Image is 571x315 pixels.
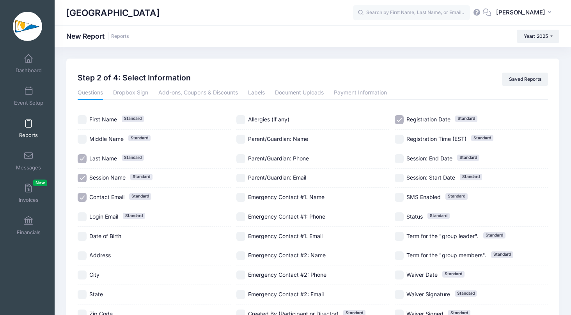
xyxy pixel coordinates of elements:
span: Term for the "group members". [406,252,486,258]
span: Standard [491,251,513,258]
input: Waiver SignatureStandard [395,290,404,299]
span: Event Setup [14,100,43,106]
input: StatusStandard [395,212,404,221]
a: Messages [10,147,47,174]
span: Session: End Date [406,155,452,162]
span: Last Name [89,155,117,162]
span: SMS Enabled [406,194,441,200]
span: City [89,271,99,278]
span: Waiver Date [406,271,438,278]
span: Standard [129,193,151,199]
span: Login Email [89,213,118,220]
h2: Step 2 of 4: Select Information [78,73,191,84]
span: [PERSON_NAME] [496,8,545,17]
input: Parent/Guardian: Phone [236,154,245,163]
span: Registration Date [406,116,450,123]
span: Status [406,213,423,220]
input: Term for the "group members".Standard [395,251,404,260]
input: Parent/Guardian: Email [236,174,245,183]
span: Emergency Contact #1: Name [248,194,325,200]
span: Dashboard [16,67,42,74]
input: SMS EnabledStandard [395,193,404,202]
a: Saved Reports [502,73,548,86]
span: Parent/Guardian: Phone [248,155,309,162]
span: Standard [130,174,153,180]
span: Emergency Contact #2: Email [248,291,324,297]
span: Invoices [19,197,39,203]
a: Labels [248,86,265,100]
a: Reports [111,34,129,39]
input: Term for the "group leader".Standard [395,232,404,241]
span: Standard [445,193,468,199]
input: Parent/Guardian: Name [236,135,245,144]
input: Emergency Contact #2: Phone [236,271,245,279]
input: Emergency Contact #1: Phone [236,212,245,221]
h1: New Report [66,32,129,40]
a: Event Setup [10,82,47,110]
span: New [33,180,47,186]
span: Emergency Contact #2: Phone [248,271,326,278]
span: First Name [89,116,117,123]
input: State [78,290,87,299]
input: City [78,271,87,279]
span: Contact Email [89,194,124,200]
span: Standard [471,135,493,141]
span: Registration Time (EST) [406,135,466,142]
span: Parent/Guardian: Name [248,135,308,142]
input: Last NameStandard [78,154,87,163]
input: Session: Start DateStandard [395,174,404,183]
input: Registration Time (EST)Standard [395,135,404,144]
a: Payment Information [334,86,387,100]
span: Standard [455,290,477,297]
input: Session: End DateStandard [395,154,404,163]
h1: [GEOGRAPHIC_DATA] [66,4,160,22]
a: InvoicesNew [10,180,47,207]
span: Allergies (if any) [248,116,289,123]
button: Year: 2025 [517,30,559,43]
span: Standard [455,116,477,122]
a: Document Uploads [275,86,324,100]
a: Financials [10,212,47,239]
a: Add-ons, Coupons & Discounts [158,86,238,100]
input: Emergency Contact #1: Name [236,193,245,202]
input: Search by First Name, Last Name, or Email... [353,5,470,21]
span: Standard [457,155,479,161]
input: Waiver DateStandard [395,271,404,279]
input: Allergies (if any) [236,115,245,124]
img: Clearwater Community Sailing Center [13,12,42,41]
button: [PERSON_NAME] [491,4,559,22]
span: Emergency Contact #1: Phone [248,213,325,220]
span: Waiver Signature [406,291,450,297]
input: First NameStandard [78,115,87,124]
span: Reports [19,132,38,139]
span: State [89,291,103,297]
span: Emergency Contact #1: Email [248,233,323,239]
span: Standard [122,155,144,161]
span: Term for the "group leader". [406,233,479,239]
span: Standard [122,116,144,122]
a: Reports [10,115,47,142]
input: Date of Birth [78,232,87,241]
a: Questions [78,86,103,100]
span: Standard [427,213,450,219]
span: Messages [16,164,41,171]
a: Dashboard [10,50,47,77]
input: Address [78,251,87,260]
span: Standard [123,213,145,219]
span: Address [89,252,111,258]
input: Emergency Contact #1: Email [236,232,245,241]
span: Standard [483,232,505,238]
span: Date of Birth [89,233,121,239]
input: Emergency Contact #2: Email [236,290,245,299]
span: Session: Start Date [406,174,455,181]
span: Middle Name [89,135,124,142]
input: Emergency Contact #2: Name [236,251,245,260]
span: Financials [17,229,41,236]
span: Standard [442,271,465,277]
span: Standard [460,174,482,180]
span: Standard [128,135,151,141]
input: Middle NameStandard [78,135,87,144]
input: Contact EmailStandard [78,193,87,202]
span: Year: 2025 [524,33,548,39]
a: Dropbox Sign [113,86,148,100]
